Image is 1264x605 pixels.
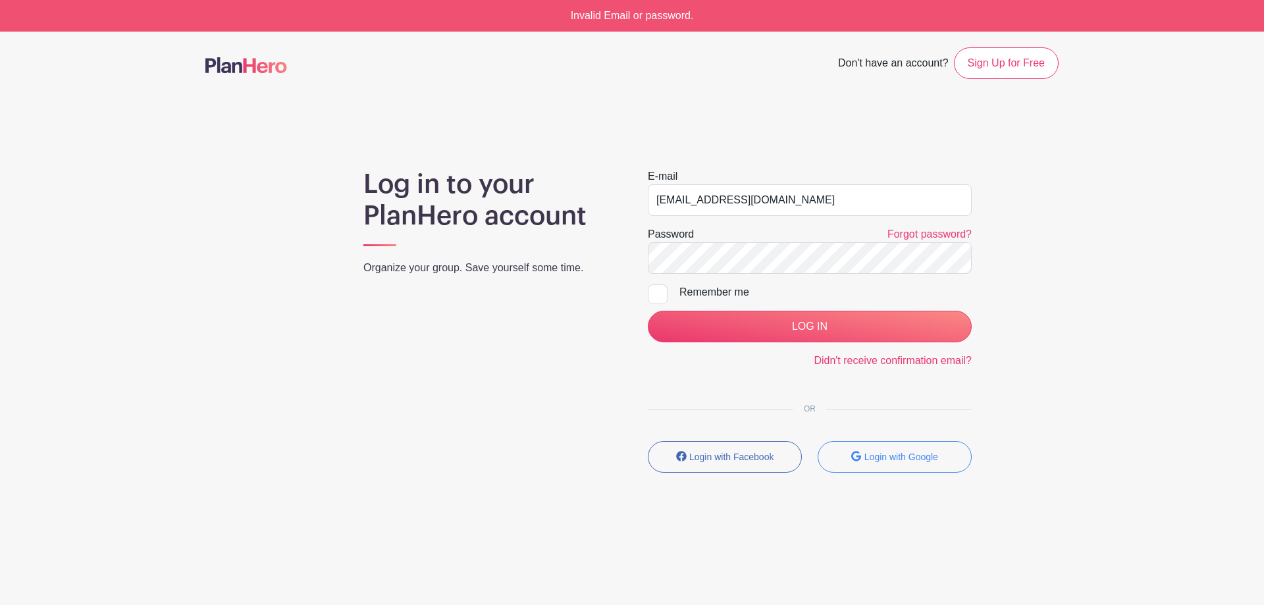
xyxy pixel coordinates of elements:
span: Don't have an account? [838,50,949,79]
label: E-mail [648,169,677,184]
input: LOG IN [648,311,972,342]
input: e.g. julie@eventco.com [648,184,972,216]
a: Sign Up for Free [954,47,1059,79]
small: Login with Google [864,452,938,462]
div: Remember me [679,284,972,300]
a: Forgot password? [887,228,972,240]
button: Login with Facebook [648,441,802,473]
label: Password [648,226,694,242]
small: Login with Facebook [689,452,774,462]
p: Organize your group. Save yourself some time. [363,260,616,276]
img: logo-507f7623f17ff9eddc593b1ce0a138ce2505c220e1c5a4e2b4648c50719b7d32.svg [205,57,287,73]
button: Login with Google [818,441,972,473]
h1: Log in to your PlanHero account [363,169,616,232]
span: OR [793,404,826,413]
a: Didn't receive confirmation email? [814,355,972,366]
